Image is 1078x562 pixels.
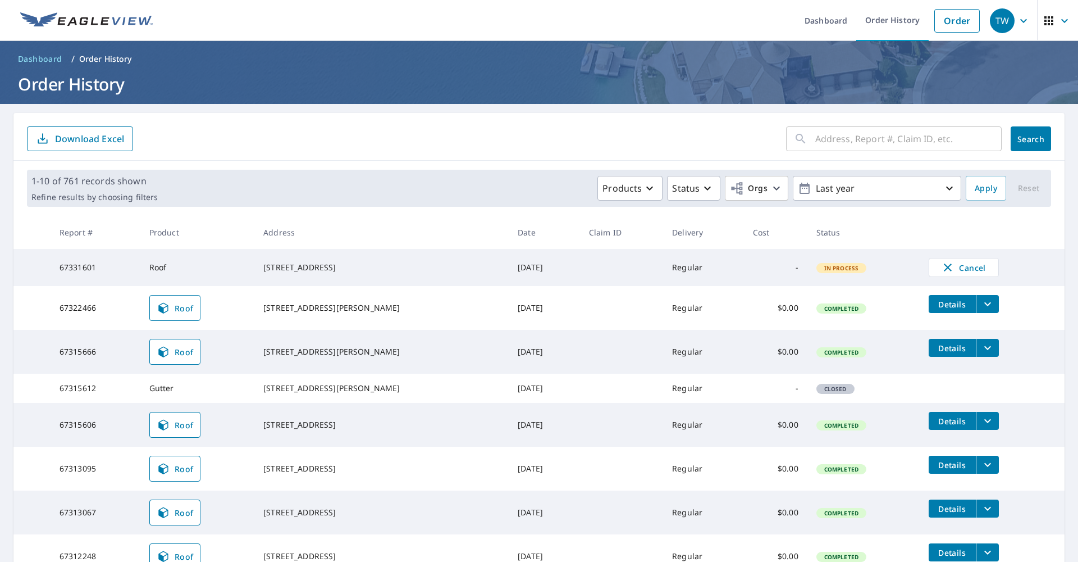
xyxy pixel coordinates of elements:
[51,447,140,491] td: 67313095
[663,447,743,491] td: Regular
[51,216,140,249] th: Report #
[929,500,976,518] button: detailsBtn-67313067
[51,491,140,534] td: 67313067
[744,374,807,403] td: -
[929,543,976,561] button: detailsBtn-67312248
[817,264,866,272] span: In Process
[509,403,580,447] td: [DATE]
[935,343,969,353] span: Details
[509,447,580,491] td: [DATE]
[263,551,500,562] div: [STREET_ADDRESS]
[935,547,969,558] span: Details
[13,50,1065,68] nav: breadcrumb
[667,176,720,201] button: Status
[20,12,153,29] img: EV Logo
[929,339,976,357] button: detailsBtn-67315666
[263,383,500,394] div: [STREET_ADDRESS][PERSON_NAME]
[140,374,254,403] td: Gutter
[744,216,807,249] th: Cost
[1020,134,1042,144] span: Search
[990,8,1015,33] div: TW
[730,182,768,196] span: Orgs
[263,507,500,518] div: [STREET_ADDRESS]
[31,192,158,202] p: Refine results by choosing filters
[725,176,788,201] button: Orgs
[976,412,999,430] button: filesDropdownBtn-67315606
[263,463,500,474] div: [STREET_ADDRESS]
[509,374,580,403] td: [DATE]
[663,403,743,447] td: Regular
[663,216,743,249] th: Delivery
[976,543,999,561] button: filesDropdownBtn-67312248
[811,179,943,198] p: Last year
[975,182,997,196] span: Apply
[793,176,961,201] button: Last year
[51,286,140,330] td: 67322466
[663,286,743,330] td: Regular
[663,374,743,403] td: Regular
[27,126,133,151] button: Download Excel
[817,422,865,429] span: Completed
[254,216,509,249] th: Address
[807,216,920,249] th: Status
[31,174,158,188] p: 1-10 of 761 records shown
[149,412,201,438] a: Roof
[817,509,865,517] span: Completed
[157,462,194,475] span: Roof
[940,261,987,274] span: Cancel
[71,52,75,66] li: /
[263,346,500,357] div: [STREET_ADDRESS][PERSON_NAME]
[509,216,580,249] th: Date
[817,385,853,393] span: Closed
[976,339,999,357] button: filesDropdownBtn-67315666
[929,258,999,277] button: Cancel
[263,419,500,430] div: [STREET_ADDRESS]
[976,295,999,313] button: filesDropdownBtn-67322466
[935,299,969,310] span: Details
[672,182,700,195] p: Status
[976,500,999,518] button: filesDropdownBtn-67313067
[509,286,580,330] td: [DATE]
[157,301,194,315] span: Roof
[976,456,999,474] button: filesDropdownBtn-67313095
[929,456,976,474] button: detailsBtn-67313095
[263,302,500,314] div: [STREET_ADDRESS][PERSON_NAME]
[1011,126,1051,151] button: Search
[929,295,976,313] button: detailsBtn-67322466
[149,295,201,321] a: Roof
[51,249,140,286] td: 67331601
[13,72,1065,96] h1: Order History
[149,456,201,482] a: Roof
[263,262,500,273] div: [STREET_ADDRESS]
[18,53,62,65] span: Dashboard
[744,447,807,491] td: $0.00
[966,176,1006,201] button: Apply
[935,460,969,470] span: Details
[663,330,743,374] td: Regular
[157,418,194,432] span: Roof
[815,123,1002,155] input: Address, Report #, Claim ID, etc.
[817,348,865,356] span: Completed
[597,176,663,201] button: Products
[140,216,254,249] th: Product
[817,305,865,312] span: Completed
[51,403,140,447] td: 67315606
[580,216,663,249] th: Claim ID
[51,374,140,403] td: 67315612
[663,249,743,286] td: Regular
[744,286,807,330] td: $0.00
[79,53,132,65] p: Order History
[149,339,201,365] a: Roof
[744,249,807,286] td: -
[509,491,580,534] td: [DATE]
[929,412,976,430] button: detailsBtn-67315606
[51,330,140,374] td: 67315666
[509,249,580,286] td: [DATE]
[55,133,124,145] p: Download Excel
[509,330,580,374] td: [DATE]
[744,403,807,447] td: $0.00
[140,249,254,286] td: Roof
[935,504,969,514] span: Details
[157,506,194,519] span: Roof
[663,491,743,534] td: Regular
